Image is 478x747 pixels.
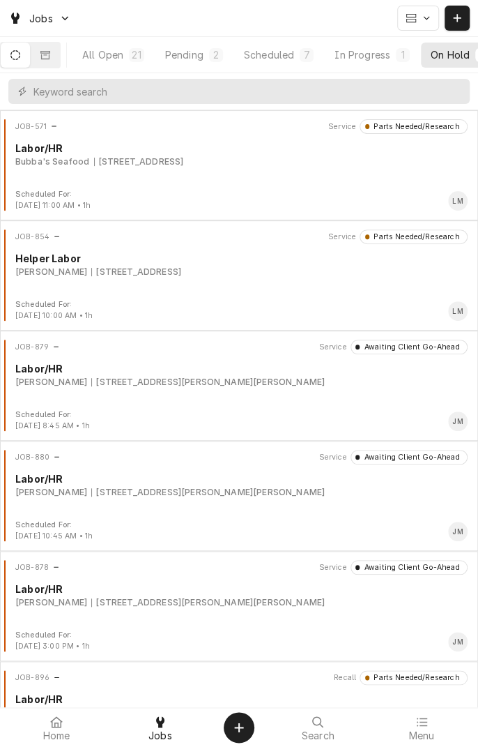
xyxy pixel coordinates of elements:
[431,47,470,62] div: On Hold
[448,301,468,321] div: Card Footer Primary Content
[15,531,93,541] span: [DATE] 10:45 AM • 1h
[6,340,472,354] div: Card Header
[369,672,460,684] div: Parts Needed/Research
[15,156,89,168] div: Object Subtext Primary
[6,582,472,609] div: Card Body
[328,121,356,133] div: Object Extra Context Header
[6,630,472,652] div: Card Footer
[15,361,468,376] div: Object Title
[33,79,463,104] input: Keyword search
[6,670,472,684] div: Card Header
[350,560,468,574] div: Object Status
[328,232,356,243] div: Object Extra Context Header
[15,200,91,211] div: Object Extra Context Footer Value
[369,121,460,133] div: Parts Needed/Research
[6,711,108,744] a: Home
[6,141,472,168] div: Card Body
[318,452,346,463] div: Object Extra Context Header
[15,642,90,651] span: [DATE] 3:00 PM • 1h
[165,47,203,62] div: Pending
[91,486,325,499] div: Object Subtext Secondary
[448,412,468,431] div: JM
[15,229,61,243] div: Card Header Primary Content
[328,119,468,133] div: Card Header Secondary Content
[132,47,141,62] div: 21
[350,450,468,464] div: Object Status
[15,531,93,542] div: Object Extra Context Footer Value
[448,632,468,651] div: JM
[15,376,468,388] div: Object Subtext
[318,562,346,573] div: Object Extra Context Header
[15,119,58,133] div: Card Header Primary Content
[15,562,49,573] div: Object ID
[15,266,468,278] div: Object Subtext
[360,562,459,573] div: Awaiting Client Go-Ahead
[6,450,472,464] div: Card Header
[448,632,468,651] div: Jason Marroquin's Avatar
[334,672,356,684] div: Object Extra Context Header
[15,596,87,609] div: Object Subtext Primary
[15,630,90,641] div: Object Extra Context Footer Label
[6,119,472,133] div: Card Header
[244,47,294,62] div: Scheduled
[6,229,472,243] div: Card Header
[448,632,468,651] div: Card Footer Primary Content
[15,232,49,243] div: Object ID
[267,711,369,744] a: Search
[448,191,468,211] div: LM
[15,672,49,684] div: Object ID
[6,299,472,322] div: Card Footer
[448,412,468,431] div: Card Footer Primary Content
[399,47,407,62] div: 1
[43,730,70,741] span: Home
[448,191,468,211] div: Card Footer Primary Content
[15,121,47,133] div: Object ID
[6,560,472,574] div: Card Header
[318,340,468,354] div: Card Header Secondary Content
[15,340,60,354] div: Card Header Primary Content
[350,340,468,354] div: Object Status
[448,191,468,211] div: Longino Monroe's Avatar
[15,376,87,388] div: Object Subtext Primary
[448,522,468,541] div: Card Footer Primary Content
[318,560,468,574] div: Card Header Secondary Content
[6,409,472,432] div: Card Footer
[109,711,212,744] a: Jobs
[360,119,468,133] div: Object Status
[318,342,346,353] div: Object Extra Context Header
[15,520,93,531] div: Object Extra Context Footer Label
[334,47,390,62] div: In Progress
[360,452,459,463] div: Awaiting Client Go-Ahead
[15,342,49,353] div: Object ID
[212,47,220,62] div: 2
[15,409,90,432] div: Card Footer Extra Context
[448,301,468,321] div: Longino Monroe's Avatar
[15,452,49,463] div: Object ID
[15,266,87,278] div: Object Subtext Primary
[302,47,311,62] div: 7
[91,266,181,278] div: Object Subtext Secondary
[91,596,325,609] div: Object Subtext Secondary
[448,301,468,321] div: LM
[15,450,61,464] div: Card Header Primary Content
[15,560,60,574] div: Card Header Primary Content
[15,486,468,499] div: Object Subtext
[6,520,472,542] div: Card Footer
[15,421,90,432] div: Object Extra Context Footer Value
[148,730,172,741] span: Jobs
[15,189,91,200] div: Object Extra Context Footer Label
[448,522,468,541] div: JM
[360,229,468,243] div: Object Status
[15,471,468,486] div: Object Title
[360,670,468,684] div: Object Status
[318,450,468,464] div: Card Header Secondary Content
[6,471,472,499] div: Card Body
[15,692,468,707] div: Object Title
[15,156,468,168] div: Object Subtext
[91,376,325,388] div: Object Subtext Secondary
[15,141,468,156] div: Object Title
[6,251,472,278] div: Card Body
[15,596,468,609] div: Object Subtext
[3,7,77,30] a: Go to Jobs
[15,251,468,266] div: Object Title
